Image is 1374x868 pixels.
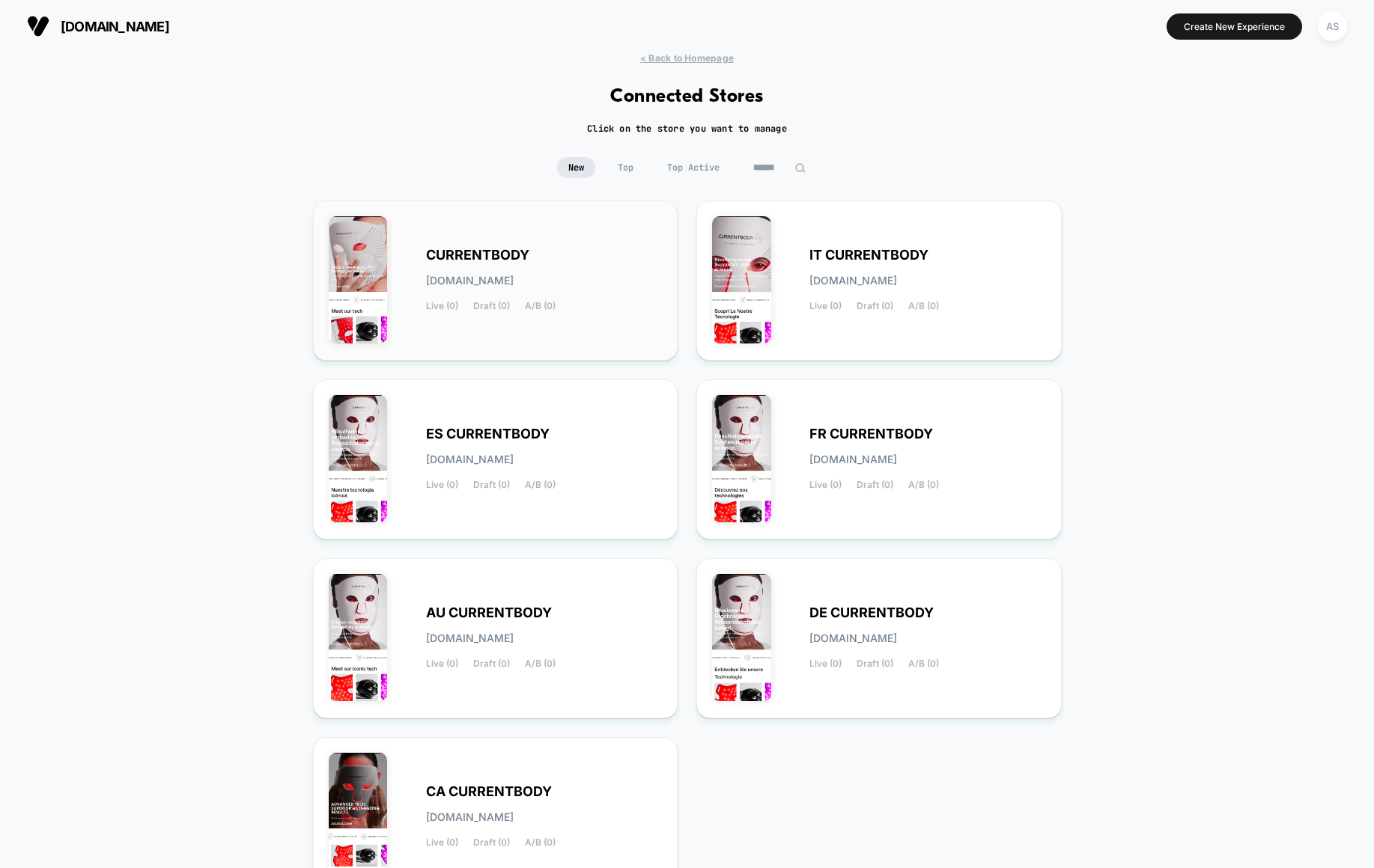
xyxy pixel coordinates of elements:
span: Draft (0) [473,301,510,311]
span: < Back to Homepage [640,52,734,64]
img: AU_CURRENTBODY [329,574,388,701]
span: Live (0) [809,480,842,490]
span: DE CURRENTBODY [809,608,934,618]
span: Live (0) [426,658,458,669]
button: Create New Experience [1167,13,1302,40]
span: New [557,157,595,178]
h1: Connected Stores [610,86,764,108]
span: [DOMAIN_NAME] [809,275,897,286]
div: AS [1318,12,1347,41]
span: A/B (0) [908,658,939,669]
span: Top Active [656,157,731,178]
img: IT_CURRENTBODY [712,216,771,343]
span: FR CURRENTBODY [809,429,933,439]
img: FR_CURRENTBODY [712,395,771,522]
span: [DOMAIN_NAME] [809,633,897,644]
span: Draft (0) [857,480,893,490]
span: Draft (0) [857,658,893,669]
span: Draft (0) [473,658,510,669]
span: A/B (0) [525,301,556,311]
span: [DOMAIN_NAME] [426,633,514,644]
span: Live (0) [426,480,458,490]
span: A/B (0) [525,480,556,490]
span: [DOMAIN_NAME] [426,454,514,465]
img: CURRENTBODY [329,216,388,343]
span: Live (0) [809,658,842,669]
span: [DOMAIN_NAME] [426,812,514,822]
span: [DOMAIN_NAME] [426,275,514,286]
span: IT CURRENTBODY [809,250,928,260]
span: Live (0) [809,301,842,311]
span: Draft (0) [473,837,510,848]
span: CA CURRENTBODY [426,786,552,797]
img: edit [794,162,806,174]
span: A/B (0) [525,837,556,848]
button: [DOMAIN_NAME] [22,14,174,38]
span: Live (0) [426,301,458,311]
img: ES_CURRENTBODY [329,395,388,522]
span: [DOMAIN_NAME] [61,19,169,34]
button: AS [1313,11,1352,42]
span: Draft (0) [473,480,510,490]
span: Live (0) [426,837,458,848]
span: CURRENTBODY [426,250,529,260]
span: Top [607,157,645,178]
img: Visually logo [27,15,49,37]
span: A/B (0) [525,658,556,669]
span: ES CURRENTBODY [426,429,550,439]
h2: Click on the store you want to manage [587,123,787,135]
img: DE_CURRENTBODY [712,574,771,701]
span: [DOMAIN_NAME] [809,454,897,465]
span: A/B (0) [908,480,939,490]
span: A/B (0) [908,301,939,311]
span: AU CURRENTBODY [426,608,552,618]
span: Draft (0) [857,301,893,311]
